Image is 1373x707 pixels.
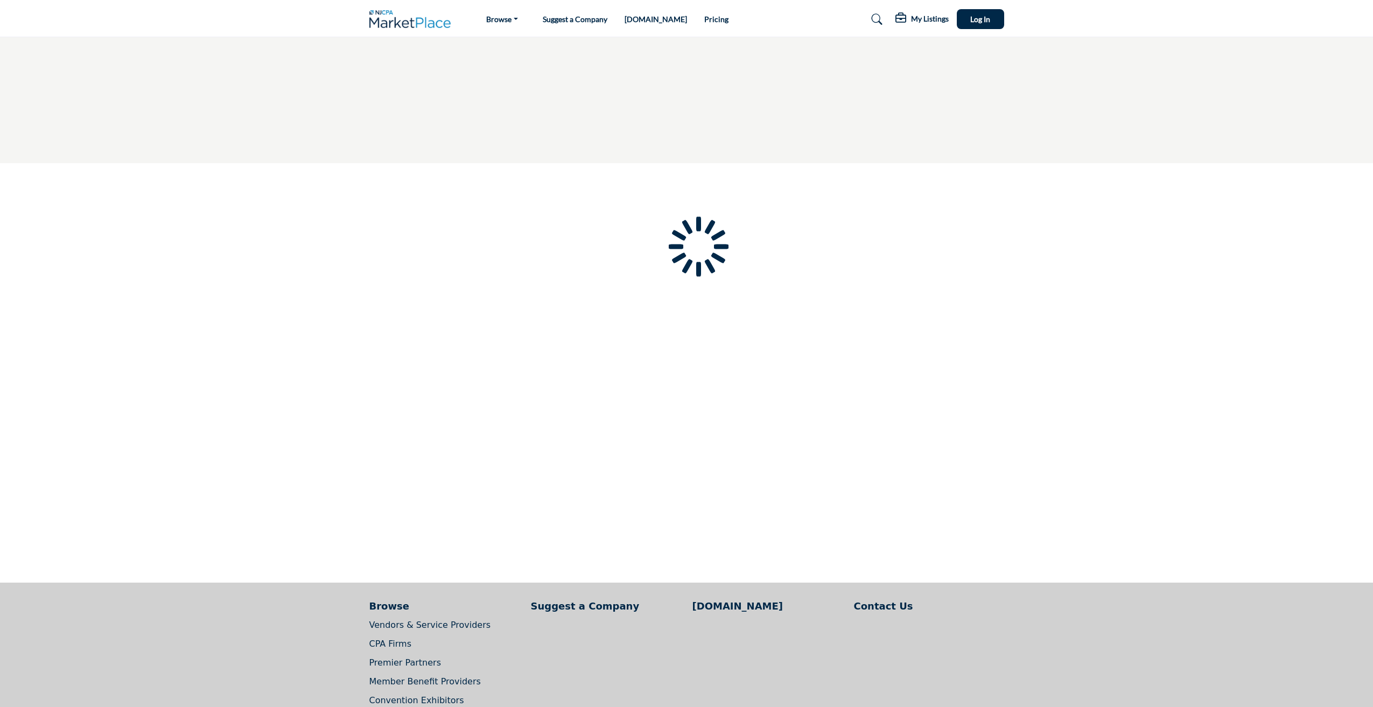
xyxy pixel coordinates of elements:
a: Suggest a Company [531,599,681,613]
a: [DOMAIN_NAME] [692,599,843,613]
a: CPA Firms [369,639,412,649]
a: Convention Exhibitors [369,695,464,705]
span: Log In [970,15,990,24]
img: Site Logo [369,10,457,28]
a: Browse [369,599,520,613]
a: Contact Us [854,599,1004,613]
a: Suggest a Company [543,15,607,24]
a: Search [861,11,889,28]
a: [DOMAIN_NAME] [625,15,687,24]
a: Premier Partners [369,657,441,668]
a: Pricing [704,15,728,24]
button: Log In [957,9,1004,29]
h5: My Listings [911,14,949,24]
div: My Listings [895,13,949,26]
a: Vendors & Service Providers [369,620,491,630]
a: Browse [479,12,526,27]
a: Member Benefit Providers [369,676,481,687]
